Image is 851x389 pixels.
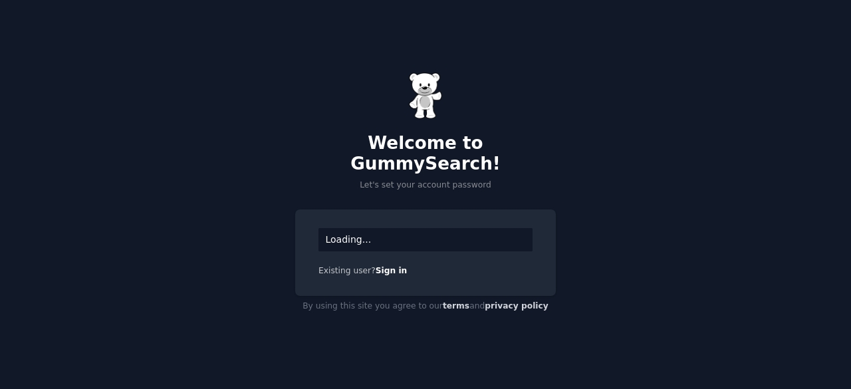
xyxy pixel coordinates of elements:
[443,301,469,311] a: terms
[485,301,548,311] a: privacy policy
[318,266,376,275] span: Existing user?
[318,228,533,251] div: Loading...
[409,72,442,119] img: Gummy Bear
[295,296,556,317] div: By using this site you agree to our and
[376,266,408,275] a: Sign in
[295,180,556,192] p: Let's set your account password
[295,133,556,175] h2: Welcome to GummySearch!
